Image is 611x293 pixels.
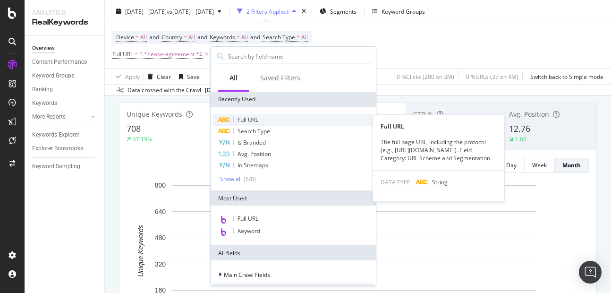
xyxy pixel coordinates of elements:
button: [DATE] [201,85,235,96]
span: Full URL [112,50,133,58]
span: Segments [330,7,356,15]
div: Recently Used [211,92,376,107]
span: All [241,31,248,44]
span: Keywords [210,33,235,41]
div: 47.19% [133,135,152,143]
span: Device [116,33,134,41]
div: Open Intercom Messenger [579,261,602,284]
span: Full URL [238,116,258,124]
a: More Reports [32,112,88,122]
div: The full page URL, including the protocol (e.g., [URL][DOMAIN_NAME]). Field Category: URL Scheme ... [373,138,504,162]
div: More Reports [32,112,66,122]
div: Keyword Sampling [32,162,80,172]
span: and [250,33,260,41]
div: Save [187,72,200,80]
button: Apply [112,69,140,84]
div: Switch back to Simple mode [530,72,603,80]
span: Full URL [238,215,258,223]
button: Clear [144,69,171,84]
span: = [184,33,187,41]
input: Search by field name [227,49,373,63]
div: ( 5 / 8 ) [242,175,256,183]
span: Search Type [263,33,295,41]
div: Explorer Bookmarks [32,144,83,154]
span: Unique Keywords [127,110,182,119]
span: 12.76 [509,123,530,134]
span: and [197,33,207,41]
span: vs [DATE] - [DATE] [167,7,214,15]
span: Avg. Position [238,150,271,158]
button: Day [498,158,525,173]
button: Segments [316,4,360,19]
div: Full URL [373,122,504,130]
span: In Sitemaps [238,161,268,169]
button: [DATE] - [DATE]vs[DATE] - [DATE] [112,4,225,19]
span: Country [161,33,182,41]
button: Switch back to Simple mode [526,69,603,84]
span: [DATE] - [DATE] [125,7,167,15]
span: 2025 Aug. 4th [205,86,223,95]
a: Keyword Sampling [32,162,98,172]
span: Is Branded [238,138,266,146]
span: = [237,33,240,41]
span: = [297,33,300,41]
a: Explorer Bookmarks [32,144,98,154]
span: All [301,31,308,44]
div: 0 % URLs ( 27 on 4M ) [466,72,518,80]
div: Keywords [32,98,57,108]
div: times [300,7,308,16]
div: Keywords Explorer [32,130,79,140]
span: = [135,50,138,58]
div: Apply [125,72,140,80]
span: All [188,31,195,44]
text: Unique Keywords [137,225,144,277]
a: Keywords Explorer [32,130,98,140]
div: Clear [157,72,171,80]
div: Week [532,161,547,169]
div: Day [506,161,517,169]
button: Month [555,158,589,173]
span: and [149,33,159,41]
a: Keywords [32,98,98,108]
a: Overview [32,43,98,53]
div: Data crossed with the Crawl [127,86,201,95]
span: All [140,31,147,44]
div: Analytics [32,8,97,17]
span: Avg. Position [509,110,549,119]
div: Keyword Groups [32,71,74,81]
a: Content Performance [32,57,98,67]
div: 1.66 [515,135,526,143]
div: Content Performance [32,57,87,67]
button: 2 Filters Applied [233,4,300,19]
div: Most Used [211,190,376,206]
span: Main Crawl Fields [224,271,270,279]
span: 708 [127,123,141,134]
div: RealKeywords [32,17,97,28]
button: Keyword Groups [368,4,429,19]
a: Ranking [32,85,98,95]
span: = [136,33,139,41]
span: ^.*/lease-agreement.*$ [139,48,203,61]
span: CTR % [413,110,433,119]
div: Saved Filters [260,73,300,83]
span: Search Type [238,127,270,135]
span: Keyword [238,227,260,235]
div: Month [562,161,581,169]
div: 0 % Clicks ( 200 on 3M ) [397,72,454,80]
div: All fields [211,245,376,260]
button: Save [175,69,200,84]
span: DATA TYPE: [381,178,412,186]
text: 320 [155,260,166,268]
div: Overview [32,43,55,53]
span: String [432,178,448,186]
text: 800 [155,181,166,189]
div: 2 Filters Applied [246,7,289,15]
div: Ranking [32,85,53,95]
div: Keyword Groups [382,7,425,15]
text: 640 [155,208,166,215]
text: 480 [155,234,166,241]
div: Show all [220,176,242,182]
button: Week [525,158,555,173]
a: Keyword Groups [32,71,98,81]
div: All [229,73,238,83]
